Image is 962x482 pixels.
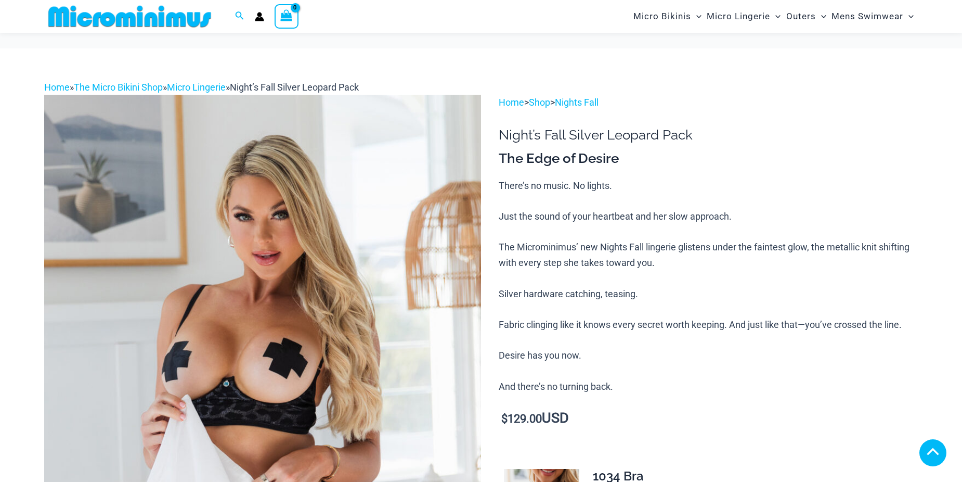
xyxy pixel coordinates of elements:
p: There’s no music. No lights. Just the sound of your heartbeat and her slow approach. The Micromin... [499,178,918,395]
span: Mens Swimwear [831,3,903,30]
a: Search icon link [235,10,244,23]
a: Account icon link [255,12,264,21]
nav: Site Navigation [629,2,918,31]
span: $ [501,412,508,425]
a: Mens SwimwearMenu ToggleMenu Toggle [829,3,916,30]
span: Menu Toggle [816,3,826,30]
h3: The Edge of Desire [499,150,918,168]
span: Menu Toggle [691,3,701,30]
a: The Micro Bikini Shop [74,82,163,93]
span: » » » [44,82,359,93]
span: Menu Toggle [903,3,914,30]
a: Home [44,82,70,93]
p: USD [499,411,918,427]
a: Nights Fall [555,97,599,108]
span: Night’s Fall Silver Leopard Pack [230,82,359,93]
span: Outers [786,3,816,30]
span: Micro Lingerie [707,3,770,30]
a: Micro Lingerie [167,82,226,93]
h1: Night’s Fall Silver Leopard Pack [499,127,918,143]
a: Home [499,97,524,108]
a: OutersMenu ToggleMenu Toggle [784,3,829,30]
a: Micro LingerieMenu ToggleMenu Toggle [704,3,783,30]
a: View Shopping Cart, empty [275,4,298,28]
span: Menu Toggle [770,3,781,30]
a: Micro BikinisMenu ToggleMenu Toggle [631,3,704,30]
a: Shop [529,97,550,108]
img: MM SHOP LOGO FLAT [44,5,215,28]
bdi: 129.00 [501,412,542,425]
p: > > [499,95,918,110]
span: Micro Bikinis [633,3,691,30]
